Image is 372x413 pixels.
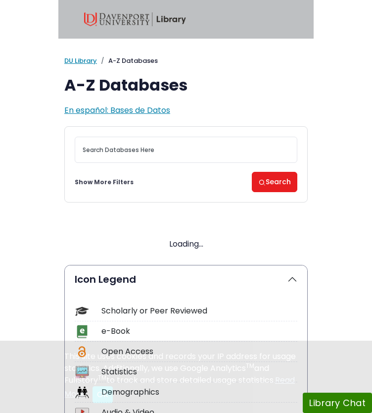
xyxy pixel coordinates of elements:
a: Show More Filters [75,178,134,187]
div: This site uses cookies and records your IP address for usage statistics. Additionally, we use Goo... [64,351,308,403]
a: En español: Bases de Datos [64,104,170,116]
h1: A-Z Databases [64,76,308,95]
button: Search [252,172,297,192]
button: Icon Legend [65,265,307,293]
a: DU Library [64,56,97,65]
div: Loading... [64,238,308,250]
sup: TM [246,361,254,370]
input: Search database by title or keyword [75,137,297,163]
img: Icon e-Book [75,325,89,338]
img: Icon Scholarly or Peer Reviewed [75,305,89,318]
button: Library Chat [303,393,372,413]
button: Close [93,386,113,403]
div: Scholarly or Peer Reviewed [101,305,297,317]
nav: breadcrumb [64,56,308,66]
div: e-Book [101,325,297,337]
li: A-Z Databases [97,56,158,66]
img: Davenport University Library [84,12,186,26]
sup: TM [98,373,106,382]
